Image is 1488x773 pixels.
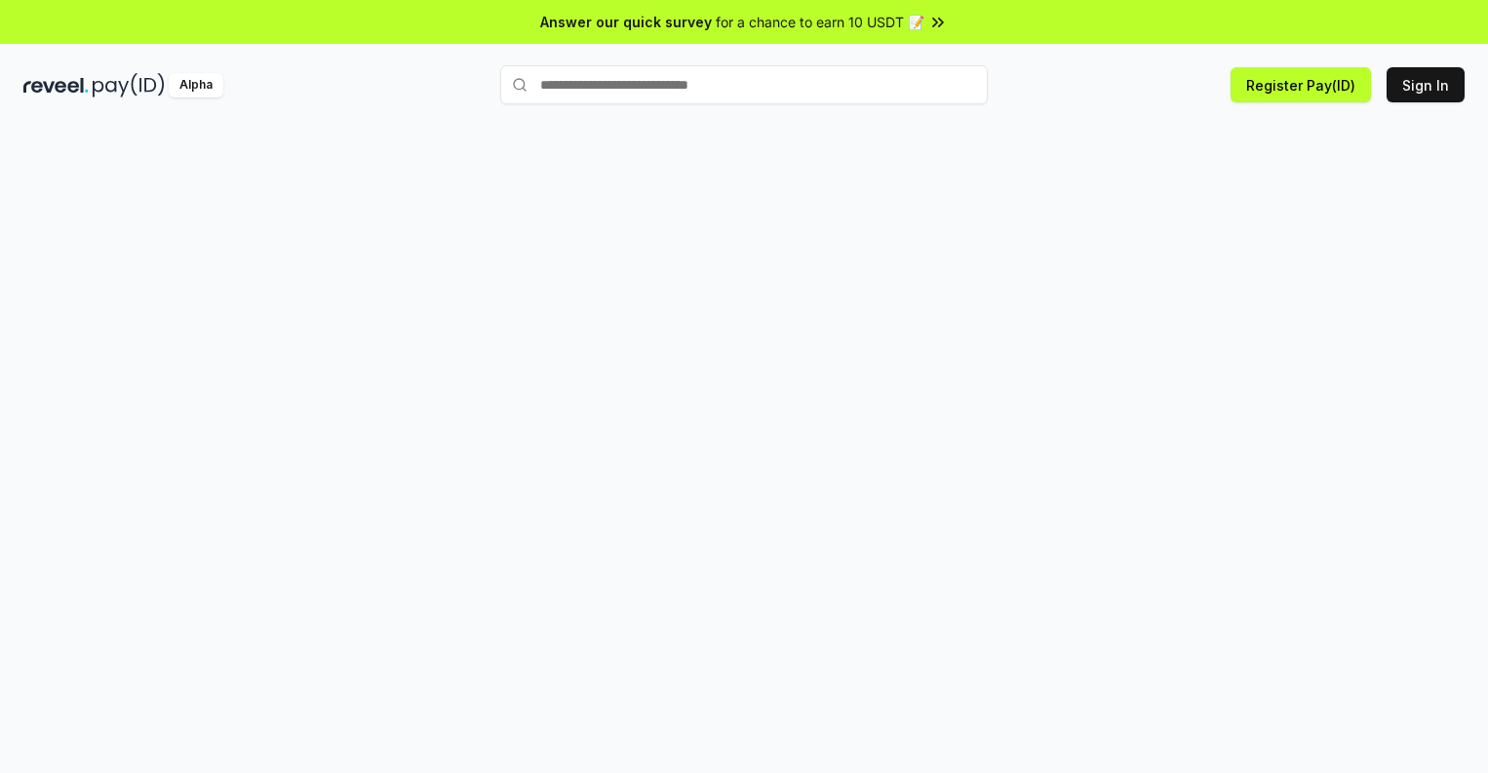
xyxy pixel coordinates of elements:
[23,73,89,97] img: reveel_dark
[1231,67,1371,102] button: Register Pay(ID)
[1387,67,1465,102] button: Sign In
[716,12,924,32] span: for a chance to earn 10 USDT 📝
[93,73,165,97] img: pay_id
[540,12,712,32] span: Answer our quick survey
[169,73,223,97] div: Alpha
